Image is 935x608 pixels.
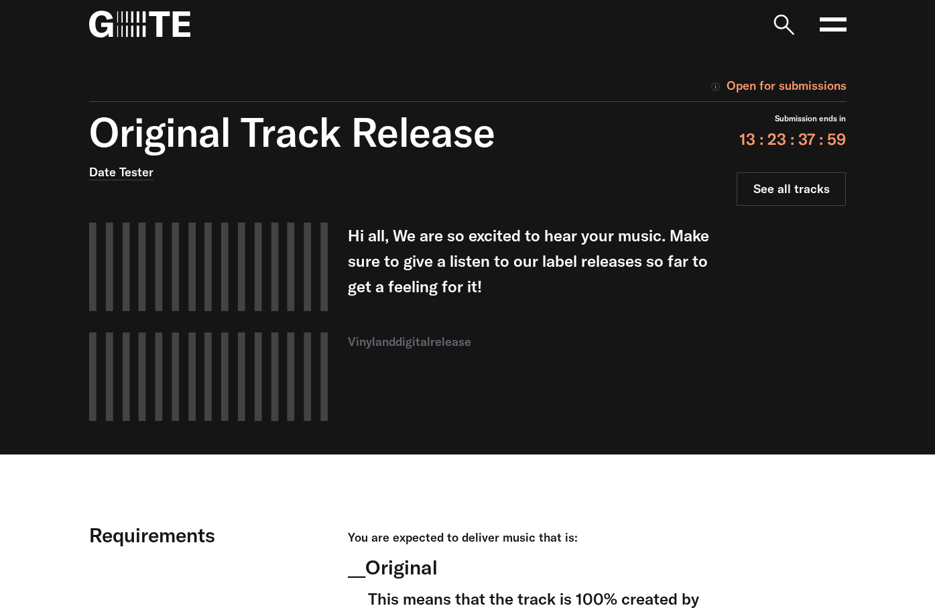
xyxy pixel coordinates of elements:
div: 13 : 23 : 37 : 59 [737,129,846,149]
div: release [348,332,716,351]
a: See all tracks [737,172,846,206]
div: Requirements [89,522,328,548]
div: Submission ends in [737,109,846,129]
span: and [375,334,395,349]
img: G=TE [89,11,191,38]
div: Original Track Release [89,109,652,156]
div: Open for submissions [709,76,847,96]
span: vinyl digital [348,334,430,349]
a: Date Tester [89,164,153,180]
div: You are expected to deliver music that is: [348,528,716,547]
div: Original [348,554,716,581]
img: Share our values and create a free account on G=TE [89,223,328,421]
span: __ [348,554,365,580]
p: Hi all, We are so excited to hear your music. Make sure to give a listen to our label releases so... [348,223,716,299]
